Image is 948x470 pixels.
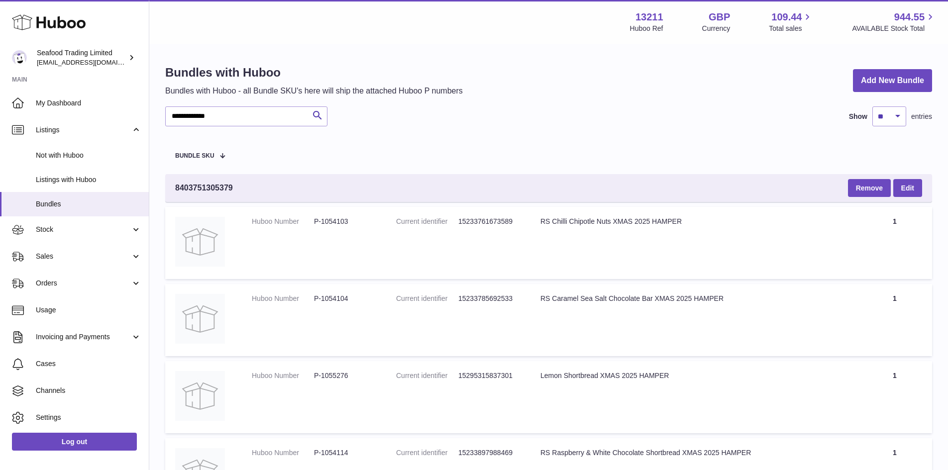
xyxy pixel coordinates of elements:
[314,371,376,380] dd: P-1055276
[175,183,233,193] span: 8403751305379
[37,58,146,66] span: [EMAIL_ADDRESS][DOMAIN_NAME]
[702,24,731,33] div: Currency
[36,225,131,234] span: Stock
[396,217,458,226] dt: Current identifier
[458,294,521,303] dd: 15233785692533
[848,179,891,197] button: Remove
[314,217,376,226] dd: P-1054103
[36,151,141,160] span: Not with Huboo
[852,24,936,33] span: AVAILABLE Stock Total
[252,217,314,226] dt: Huboo Number
[396,294,458,303] dt: Current identifier
[458,448,521,458] dd: 15233897988469
[36,199,141,209] span: Bundles
[857,361,932,433] td: 1
[36,125,131,135] span: Listings
[769,10,813,33] a: 109.44 Total sales
[396,371,458,380] dt: Current identifier
[911,112,932,121] span: entries
[165,65,463,81] h1: Bundles with Huboo
[635,10,663,24] strong: 13211
[36,252,131,261] span: Sales
[175,153,214,159] span: Bundle SKU
[175,371,225,421] img: Lemon Shortbread XMAS 2025 HAMPER
[852,10,936,33] a: 944.55 AVAILABLE Stock Total
[175,217,225,267] img: RS Chilli Chipotle Nuts XMAS 2025 HAMPER
[630,24,663,33] div: Huboo Ref
[853,69,932,93] a: Add New Bundle
[36,175,141,185] span: Listings with Huboo
[175,294,225,344] img: RS Caramel Sea Salt Chocolate Bar XMAS 2025 HAMPER
[857,284,932,356] td: 1
[252,294,314,303] dt: Huboo Number
[396,448,458,458] dt: Current identifier
[36,359,141,369] span: Cases
[36,305,141,315] span: Usage
[252,371,314,380] dt: Huboo Number
[709,10,730,24] strong: GBP
[37,48,126,67] div: Seafood Trading Limited
[540,217,847,226] div: RS Chilli Chipotle Nuts XMAS 2025 HAMPER
[12,433,137,451] a: Log out
[36,386,141,395] span: Channels
[314,294,376,303] dd: P-1054104
[894,10,925,24] span: 944.55
[458,217,521,226] dd: 15233761673589
[540,371,847,380] div: Lemon Shortbread XMAS 2025 HAMPER
[36,413,141,422] span: Settings
[36,332,131,342] span: Invoicing and Payments
[165,86,463,96] p: Bundles with Huboo - all Bundle SKU's here will ship the attached Huboo P numbers
[12,50,27,65] img: online@rickstein.com
[252,448,314,458] dt: Huboo Number
[771,10,802,24] span: 109.44
[36,98,141,108] span: My Dashboard
[458,371,521,380] dd: 15295315837301
[540,294,847,303] div: RS Caramel Sea Salt Chocolate Bar XMAS 2025 HAMPER
[849,112,867,121] label: Show
[893,179,922,197] a: Edit
[857,207,932,279] td: 1
[36,279,131,288] span: Orders
[769,24,813,33] span: Total sales
[314,448,376,458] dd: P-1054114
[540,448,847,458] div: RS Raspberry & White Chocolate Shortbread XMAS 2025 HAMPER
